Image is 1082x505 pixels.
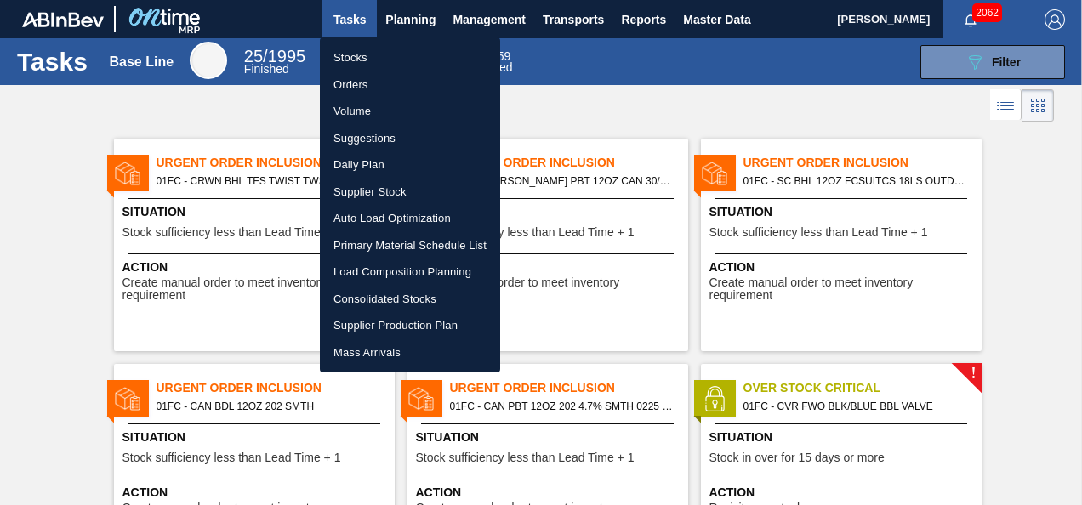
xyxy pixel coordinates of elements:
[320,258,500,286] a: Load Composition Planning
[320,125,500,152] a: Suggestions
[320,339,500,366] a: Mass Arrivals
[320,312,500,339] a: Supplier Production Plan
[320,179,500,206] a: Supplier Stock
[320,205,500,232] a: Auto Load Optimization
[320,71,500,99] a: Orders
[320,151,500,179] a: Daily Plan
[320,98,500,125] a: Volume
[320,232,500,259] a: Primary Material Schedule List
[320,286,500,313] a: Consolidated Stocks
[320,44,500,71] a: Stocks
